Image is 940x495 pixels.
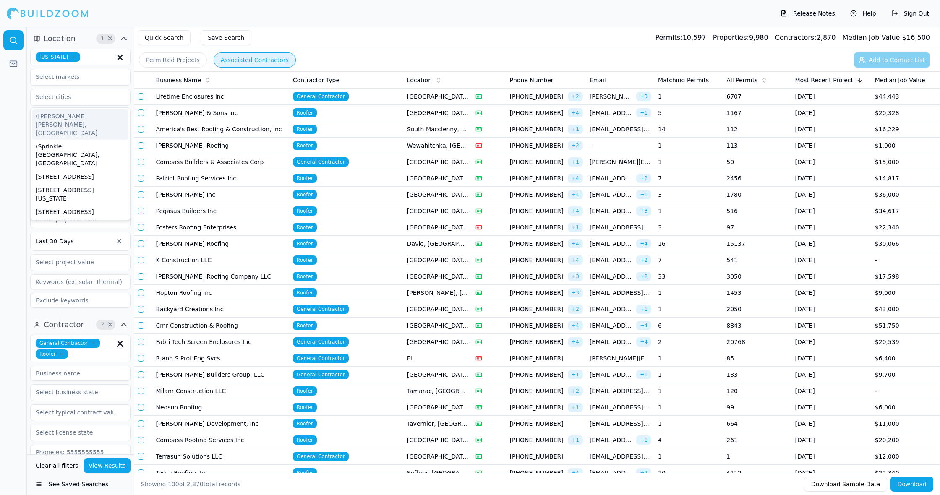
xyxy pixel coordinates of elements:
td: 97 [723,219,791,236]
span: [PHONE_NUMBER] [510,174,565,182]
td: 1 [655,285,723,301]
span: + 4 [568,239,583,248]
td: [GEOGRAPHIC_DATA], [GEOGRAPHIC_DATA] [404,318,472,334]
td: [PERSON_NAME] & Sons Inc [153,105,290,121]
span: + 1 [568,157,583,167]
input: Exclude keywords [30,293,131,308]
td: $6,400 [872,350,940,367]
td: Lifetime Enclosures Inc [153,89,290,105]
span: Roofer [293,403,317,412]
span: + 4 [568,174,583,183]
span: + 1 [636,370,651,379]
span: [EMAIL_ADDRESS][DOMAIN_NAME] [590,436,633,444]
span: + 3 [568,288,583,297]
td: [PERSON_NAME] Inc [153,187,290,203]
td: Terrasun Solutions LLC [153,448,290,465]
span: Business Name [156,76,201,84]
td: $9,000 [872,285,940,301]
span: [PERSON_NAME][EMAIL_ADDRESS][DOMAIN_NAME] [590,92,633,101]
td: [DATE] [791,138,871,154]
td: $20,200 [872,432,940,448]
span: [EMAIL_ADDRESS][DOMAIN_NAME] [590,419,651,428]
td: $43,000 [872,301,940,318]
td: [GEOGRAPHIC_DATA], [GEOGRAPHIC_DATA] [404,105,472,121]
span: + 4 [568,337,583,346]
span: General Contractor [293,354,349,363]
td: [DATE] [791,399,871,416]
span: Properties: [713,34,749,42]
td: 1453 [723,285,791,301]
span: Contractor [44,319,84,331]
span: Clear Contractor filters [107,323,113,327]
span: Roofer [293,206,317,216]
span: [EMAIL_ADDRESS][DOMAIN_NAME] [590,174,633,182]
td: [DATE] [791,301,871,318]
span: [EMAIL_ADDRESS][DOMAIN_NAME] [590,452,651,461]
td: [GEOGRAPHIC_DATA], [GEOGRAPHIC_DATA] [404,367,472,383]
span: [PHONE_NUMBER] [510,223,565,232]
td: 14 [655,121,723,138]
button: Help [846,7,880,20]
span: [PHONE_NUMBER] [510,305,565,313]
td: $36,000 [872,187,940,203]
span: [EMAIL_ADDRESS][DOMAIN_NAME] [590,272,633,281]
td: [DATE] [791,121,871,138]
div: [STREET_ADDRESS][US_STATE] [32,183,128,205]
button: Save Search [201,30,251,45]
span: Roofer [293,386,317,396]
td: [DATE] [791,219,871,236]
td: Hopton Roofing Inc [153,285,290,301]
td: 1 [655,448,723,465]
input: Select license state [31,425,120,440]
td: 7 [655,170,723,187]
span: [EMAIL_ADDRESS][DOMAIN_NAME] [590,305,633,313]
span: General Contractor [293,305,349,314]
td: 5 [655,105,723,121]
button: Clear all filters [34,458,81,473]
span: + 3 [636,92,651,101]
td: South Macclenny, [GEOGRAPHIC_DATA] [404,121,472,138]
td: America's Best Roofing & Construction, Inc [153,121,290,138]
span: + 4 [636,337,651,346]
td: 33 [655,268,723,285]
span: Phone Number [510,76,554,84]
span: [PHONE_NUMBER] [510,289,565,297]
td: 1780 [723,187,791,203]
span: Location [407,76,432,84]
td: 2 [655,334,723,350]
td: [GEOGRAPHIC_DATA], [GEOGRAPHIC_DATA] [404,334,472,350]
span: Matching Permits [658,76,709,84]
td: Cmr Construction & Roofing [153,318,290,334]
span: Clear Location filters [107,36,113,41]
span: 1 [98,34,107,43]
td: [DATE] [791,432,871,448]
td: $12,000 [872,448,940,465]
td: [GEOGRAPHIC_DATA], [GEOGRAPHIC_DATA] [404,187,472,203]
span: Location [44,33,76,44]
span: + 1 [568,370,583,379]
span: + 2 [568,92,583,101]
td: $20,328 [872,105,940,121]
td: 50 [723,154,791,170]
td: 3 [655,187,723,203]
td: Compass Roofing Services Inc [153,432,290,448]
span: [EMAIL_ADDRESS][DOMAIN_NAME] [590,207,633,215]
span: [PHONE_NUMBER] [510,240,565,248]
button: Sign Out [887,7,933,20]
span: [PHONE_NUMBER] [510,370,565,379]
span: Roofer [293,141,317,150]
td: [GEOGRAPHIC_DATA], [GEOGRAPHIC_DATA] [404,301,472,318]
td: 1 [655,203,723,219]
td: [DATE] [791,318,871,334]
span: Roofer [293,321,317,330]
span: + 2 [636,255,651,265]
span: [PHONE_NUMBER] [510,436,565,444]
button: See Saved Searches [30,477,131,492]
button: Release Notes [776,7,839,20]
td: 3050 [723,268,791,285]
td: 113 [723,138,791,154]
td: 6 [655,318,723,334]
span: [PHONE_NUMBER] [510,272,565,281]
input: Select typical contract value [31,405,120,420]
span: + 1 [636,435,651,445]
